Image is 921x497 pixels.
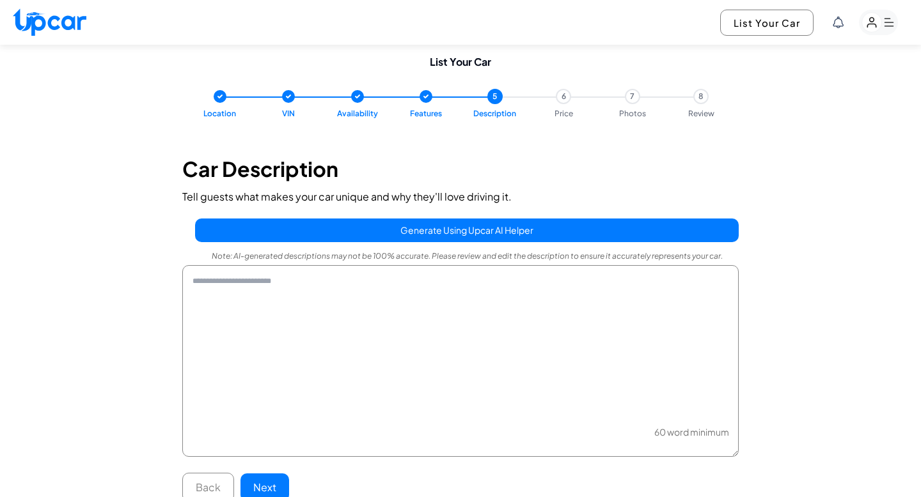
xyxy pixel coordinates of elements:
div: 6 [556,89,571,104]
span: Price [555,109,573,118]
button: List Your Car [720,10,814,36]
span: Review [688,109,714,118]
strong: List Your Car [77,54,844,70]
span: VIN [282,109,295,118]
span: Location [203,109,236,118]
h1: Car Description [182,157,739,181]
span: Features [410,109,442,118]
p: Note: AI-generated descriptions may not be 100% accurate. Please review and edit the description ... [195,247,739,265]
div: 8 [693,89,709,104]
p: Tell guests what makes your car unique and why they'll love driving it. [182,188,739,206]
div: 5 [487,89,503,104]
div: 7 [625,89,640,104]
img: Upcar Logo [13,8,86,36]
p: 60 word minimum [651,423,732,441]
span: Photos [619,109,646,118]
span: Description [473,109,516,118]
span: Availability [337,109,378,118]
button: Generate Using Upcar AI Helper [195,218,739,242]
